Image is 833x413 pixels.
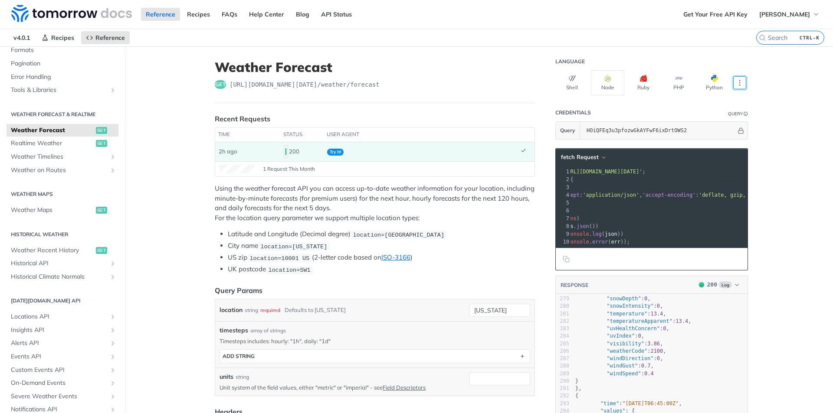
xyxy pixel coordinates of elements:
[556,340,569,348] div: 285
[575,296,651,302] span: : ,
[523,192,761,198] span: : { : , : }
[644,296,647,302] span: 0
[560,253,572,266] button: Copy to clipboard
[96,207,107,214] span: get
[707,281,717,288] span: 200
[556,332,569,340] div: 284
[555,70,589,95] button: Shell
[647,341,660,347] span: 3.86
[575,303,663,309] span: : ,
[556,302,569,310] div: 280
[220,372,233,381] label: units
[736,126,745,135] button: Hide
[676,318,688,324] span: 13.4
[7,244,118,257] a: Weather Recent Historyget
[556,348,569,355] div: 286
[575,341,663,347] span: : ,
[7,364,118,377] a: Custom Events APIShow subpages for Custom Events API
[699,282,704,287] span: 200
[291,8,314,21] a: Blog
[556,215,571,222] div: 7
[605,231,617,237] span: json
[7,297,118,305] h2: [DATE][DOMAIN_NAME] API
[7,137,118,150] a: Realtime Weatherget
[644,371,654,377] span: 0.4
[7,57,118,70] a: Pagination
[141,8,180,21] a: Reference
[215,114,270,124] div: Recent Requests
[220,165,254,173] canvas: Line Graph
[109,327,116,334] button: Show subpages for Insights API
[583,192,639,198] span: 'application/json'
[607,318,672,324] span: "temperatureApparent"
[11,366,107,374] span: Custom Events API
[607,355,653,361] span: "windDirection"
[7,190,118,198] h2: Weather Maps
[657,303,660,309] span: 0
[353,231,444,238] span: location=[GEOGRAPHIC_DATA]
[11,339,107,348] span: Alerts API
[96,127,107,134] span: get
[11,246,94,255] span: Weather Recent History
[692,255,738,264] span: Replay Request
[263,165,315,173] span: 1 Request This Month
[228,264,535,274] li: UK postcode
[11,46,116,55] span: Formats
[220,326,248,335] span: timesteps
[607,341,644,347] span: "visibility"
[215,128,280,142] th: time
[245,304,258,316] div: string
[556,207,571,215] div: 6
[680,253,743,266] button: Replay Request
[109,406,116,413] button: Show subpages for Notifications API
[523,239,630,245] span: . ( . ( ));
[383,384,426,391] a: Field Descriptors
[556,310,569,318] div: 281
[223,353,255,359] div: ADD string
[7,390,118,403] a: Severe Weather EventsShow subpages for Severe Weather Events
[95,34,125,42] span: Reference
[217,8,242,21] a: FAQs
[556,362,569,370] div: 288
[575,318,691,324] span: : ,
[220,384,466,391] p: Unit system of the field values, either "metric" or "imperial" - see
[556,295,569,302] div: 279
[11,273,107,281] span: Historical Climate Normals
[641,363,651,369] span: 0.7
[285,304,346,316] div: Defaults to [US_STATE]
[7,377,118,390] a: On-Demand EventsShow subpages for On-Demand Events
[638,333,641,339] span: 0
[556,385,569,392] div: 291
[11,126,94,135] span: Weather Forecast
[109,167,116,174] button: Show subpages for Weather on Routes
[556,370,569,377] div: 289
[220,304,243,316] label: location
[280,128,324,142] th: status
[236,373,249,381] div: string
[284,144,320,159] div: 200
[109,380,116,387] button: Show subpages for On-Demand Events
[7,350,118,363] a: Events APIShow subpages for Events API
[560,127,575,134] span: Query
[556,392,569,400] div: 292
[316,8,357,21] a: API Status
[607,371,641,377] span: "windSpeed"
[657,355,660,361] span: 0
[643,192,696,198] span: 'accept-encoding'
[228,253,535,263] li: US zip (2-letter code based on )
[575,348,666,354] span: : ,
[607,311,647,317] span: "temperature"
[249,255,309,261] span: location=10001 US
[733,76,746,89] button: More Languages
[109,273,116,280] button: Show subpages for Historical Climate Normals
[575,385,582,391] span: },
[607,333,635,339] span: "uvIndex"
[327,149,344,156] span: Try It!
[556,191,571,199] div: 4
[754,8,824,21] button: [PERSON_NAME]
[219,148,237,155] span: 2h ago
[11,259,107,268] span: Historical API
[575,363,654,369] span: : ,
[523,231,623,237] span: . ( . ( ))
[679,8,752,21] a: Get Your Free API Key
